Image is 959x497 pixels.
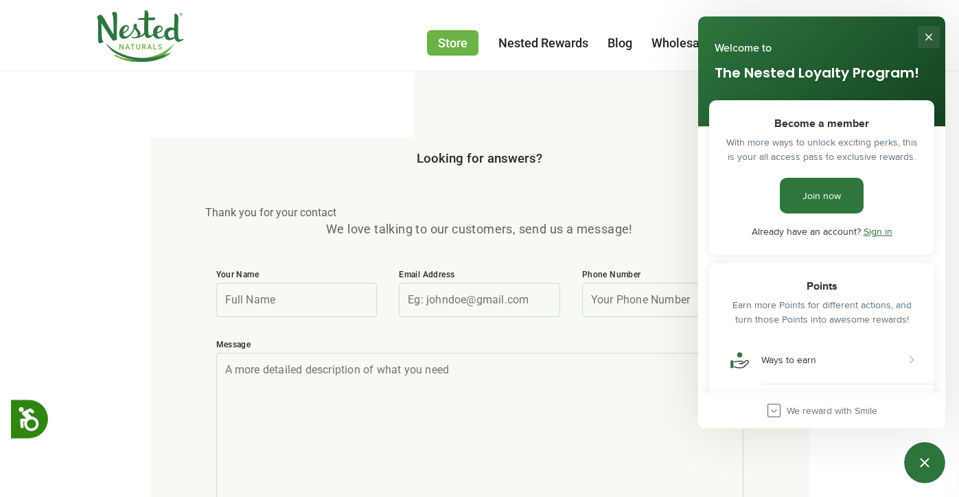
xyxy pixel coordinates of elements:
input: Full Name [216,283,378,317]
a: Wholesale [651,36,710,50]
iframe: Loyalty Program pop-up with ways to earn points and redeem rewards [698,16,945,428]
label: Phone Number [582,269,743,283]
input: Eg: johndoe@gmail.com [399,283,560,317]
a: Store [427,30,478,56]
h3: Looking for answers? [95,152,864,167]
label: Message [216,339,743,353]
a: Nested Rewards [498,36,588,50]
p: We love talking to our customers, send us a message! [205,220,754,239]
label: Your Name [216,269,378,283]
iframe: Button to open loyalty program pop-up [904,442,945,483]
label: Email Address [399,269,560,283]
a: Blog [608,36,632,50]
input: Your Phone Number [582,283,743,317]
img: Nested Naturals [95,10,185,62]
